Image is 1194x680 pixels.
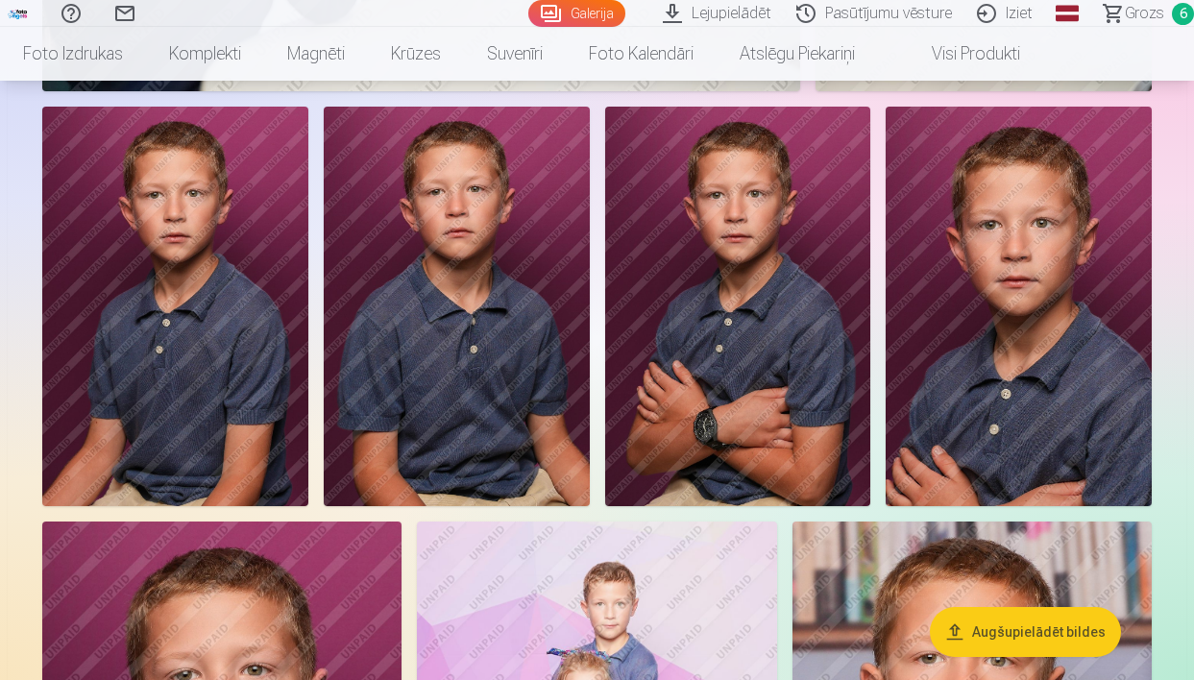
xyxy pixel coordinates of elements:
[264,27,368,81] a: Magnēti
[464,27,566,81] a: Suvenīri
[566,27,717,81] a: Foto kalendāri
[717,27,878,81] a: Atslēgu piekariņi
[146,27,264,81] a: Komplekti
[1172,3,1194,25] span: 6
[1125,2,1164,25] span: Grozs
[368,27,464,81] a: Krūzes
[878,27,1043,81] a: Visi produkti
[930,607,1121,657] button: Augšupielādēt bildes
[8,8,29,19] img: /fa1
